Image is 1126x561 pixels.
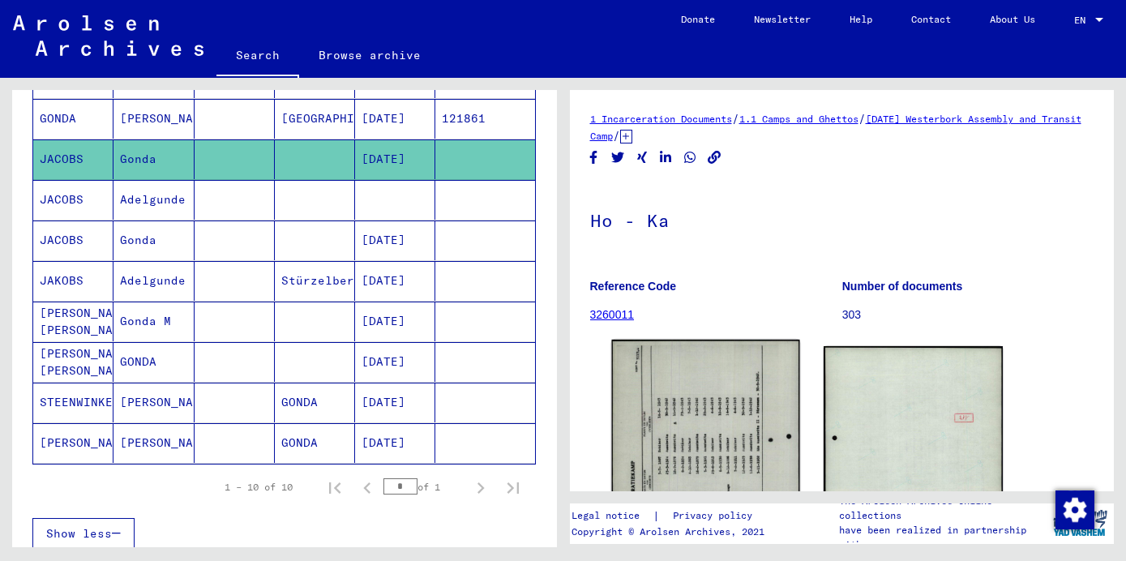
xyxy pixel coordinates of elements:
a: Browse archive [299,36,440,75]
mat-cell: JACOBS [33,139,113,179]
mat-cell: STEENWINKEL [33,383,113,422]
button: Share on Facebook [585,148,602,168]
a: 1.1 Camps and Ghettos [739,113,858,125]
span: / [858,111,866,126]
b: Reference Code [590,280,677,293]
button: Previous page [351,471,383,503]
img: Arolsen_neg.svg [13,15,203,56]
mat-cell: [DATE] [355,383,435,422]
mat-cell: [DATE] [355,302,435,341]
mat-cell: JAKOBS [33,261,113,301]
button: Show less [32,518,135,549]
mat-cell: [PERSON_NAME] [PERSON_NAME] [33,342,113,382]
a: Legal notice [572,507,653,525]
mat-cell: JACOBS [33,180,113,220]
span: / [613,128,620,143]
mat-cell: [PERSON_NAME] [PERSON_NAME] [33,302,113,341]
span: EN [1074,15,1092,26]
mat-cell: [DATE] [355,423,435,463]
a: Privacy policy [660,507,772,525]
button: Share on WhatsApp [682,148,699,168]
button: Share on Twitter [610,148,627,168]
mat-cell: GONDA [275,423,355,463]
mat-cell: [PERSON_NAME] [113,383,194,422]
mat-cell: [DATE] [355,261,435,301]
mat-cell: [DATE] [355,221,435,260]
mat-cell: [PERSON_NAME] [113,423,194,463]
img: yv_logo.png [1050,503,1111,543]
a: 3260011 [590,308,635,321]
mat-cell: Adelgunde [113,261,194,301]
mat-cell: GONDA [113,342,194,382]
span: Show less [46,526,112,541]
a: Search [216,36,299,78]
mat-cell: GONDA [275,383,355,422]
a: 1 Incarceration Documents [590,113,732,125]
img: Change consent [1055,490,1094,529]
p: The Arolsen Archives online collections [839,494,1046,523]
mat-cell: JACOBS [33,221,113,260]
mat-cell: [PERSON_NAME] [33,423,113,463]
div: Change consent [1055,490,1094,529]
div: | [572,507,772,525]
button: Share on LinkedIn [657,148,674,168]
mat-cell: [PERSON_NAME] [113,99,194,139]
mat-cell: Gonda [113,221,194,260]
mat-cell: 121861 [435,99,534,139]
button: First page [319,471,351,503]
mat-cell: [DATE] [355,342,435,382]
p: Copyright © Arolsen Archives, 2021 [572,525,772,539]
div: of 1 [383,479,465,495]
mat-cell: GONDA [33,99,113,139]
button: Next page [465,471,497,503]
div: 1 – 10 of 10 [225,480,293,495]
mat-cell: [DATE] [355,139,435,179]
b: Number of documents [842,280,963,293]
p: 303 [842,306,1094,323]
mat-cell: [DATE] [355,99,435,139]
mat-cell: Stürzelberg [275,261,355,301]
button: Share on Xing [634,148,651,168]
span: / [732,111,739,126]
button: Copy link [706,148,723,168]
mat-cell: Adelgunde [113,180,194,220]
p: have been realized in partnership with [839,523,1046,552]
button: Last page [497,471,529,503]
h1: Ho - Ka [590,183,1094,255]
mat-cell: Gonda [113,139,194,179]
mat-cell: [GEOGRAPHIC_DATA] [275,99,355,139]
mat-cell: Gonda M [113,302,194,341]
